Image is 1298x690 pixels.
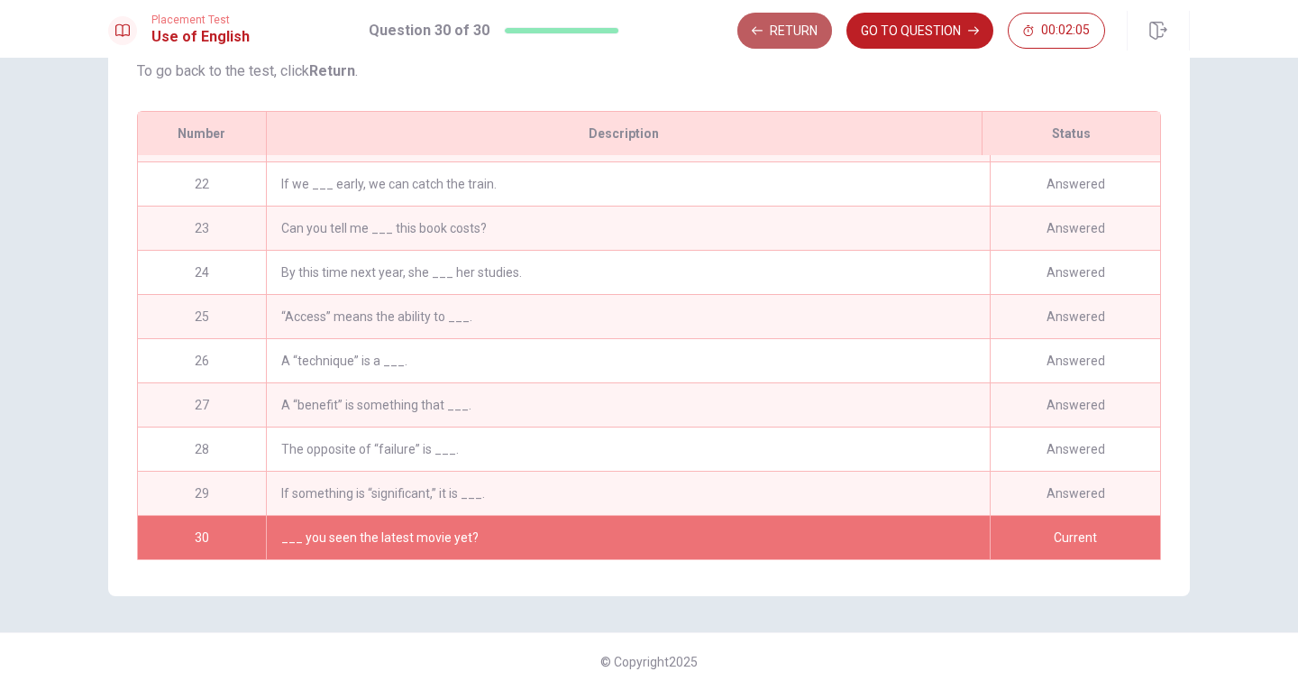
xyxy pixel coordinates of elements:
div: If we ___ early, we can catch the train. [266,162,990,206]
span: Placement Test [151,14,250,26]
div: 28 [138,428,266,471]
div: Description [266,112,982,155]
div: A “benefit” is something that ___. [266,383,990,427]
strong: Return [309,62,355,79]
div: The opposite of “failure” is ___. [266,428,990,471]
div: Answered [990,383,1160,427]
div: Answered [990,339,1160,382]
div: 25 [138,295,266,338]
p: To go back to the test, click . [137,60,1161,82]
div: Answered [990,472,1160,515]
button: 00:02:05 [1008,13,1105,49]
span: © Copyright 2025 [600,655,698,669]
h1: Use of English [151,26,250,48]
span: 00:02:05 [1041,23,1090,38]
div: Answered [990,207,1160,250]
button: Return [737,13,832,49]
div: 27 [138,383,266,427]
div: By this time next year, she ___ her studies. [266,251,990,294]
div: 26 [138,339,266,382]
div: Answered [990,428,1160,471]
h1: Question 30 of 30 [369,20,489,41]
div: Can you tell me ___ this book costs? [266,207,990,250]
div: Answered [990,162,1160,206]
div: Answered [990,295,1160,338]
div: 24 [138,251,266,294]
div: 23 [138,207,266,250]
div: Status [982,112,1160,155]
div: “Access” means the ability to ___. [266,295,990,338]
div: Current [990,516,1160,559]
button: GO TO QUESTION [846,13,993,49]
div: Number [138,112,266,155]
div: 22 [138,162,266,206]
div: 30 [138,516,266,559]
div: Answered [990,251,1160,294]
div: A “technique” is a ___. [266,339,990,382]
div: If something is “significant,” it is ___. [266,472,990,515]
div: ___ you seen the latest movie yet? [266,516,990,559]
div: 29 [138,472,266,515]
